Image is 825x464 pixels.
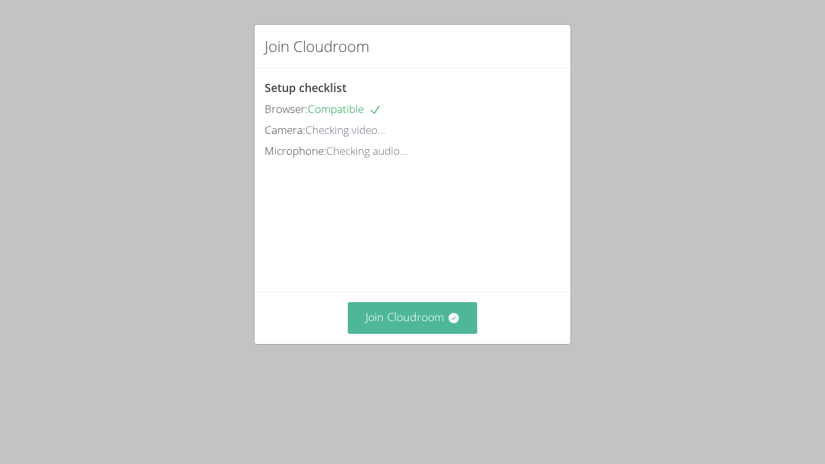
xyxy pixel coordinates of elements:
span: Checking audio... [326,143,407,158]
span: Checking video... [305,123,385,137]
span: Setup checklist [265,80,346,95]
button: Join Cloudroom [348,302,478,333]
h2: Join Cloudroom [265,35,369,58]
span: Microphone: [265,143,326,158]
span: Browser: [265,102,308,116]
span: Camera: [265,123,305,137]
span: Compatible [308,102,381,116]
